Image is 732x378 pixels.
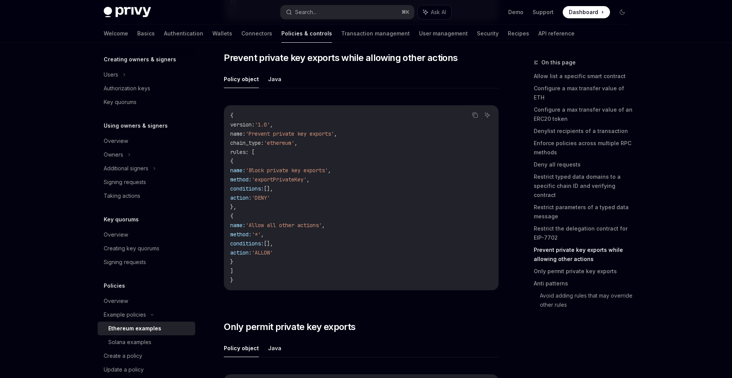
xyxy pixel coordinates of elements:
span: 'DENY' [252,194,270,201]
a: Authorization keys [98,82,195,95]
div: Solana examples [108,338,151,347]
span: Ask AI [431,8,446,16]
h5: Key quorums [104,215,139,224]
div: Ethereum examples [108,324,161,333]
span: 'exportPrivateKey' [252,176,307,183]
a: Allow list a specific smart contract [534,70,634,82]
a: Recipes [508,24,529,43]
a: Welcome [104,24,128,43]
span: version [230,121,252,128]
a: Update a policy [98,363,195,376]
span: : [242,130,246,137]
div: Overview [104,230,128,239]
div: Creating key quorums [104,244,159,253]
span: , [294,139,297,146]
h5: Policies [104,281,125,290]
button: Ask AI [418,5,451,19]
span: chain_type [230,139,261,146]
span: { [230,112,233,119]
button: Java [268,339,281,357]
span: On this page [541,58,576,67]
div: Owners [104,150,123,159]
span: { [230,158,233,165]
a: Only permit private key exports [534,265,634,277]
span: conditions: [230,240,264,247]
a: Create a policy [98,349,195,363]
span: method: [230,231,252,238]
span: , [322,222,325,229]
div: Taking actions [104,191,140,200]
span: 'Prevent private key exports' [246,130,334,137]
span: Only permit private key exports [224,321,355,333]
a: Connectors [241,24,272,43]
span: : [261,139,264,146]
a: Overview [98,134,195,148]
span: ] [230,267,233,274]
a: Transaction management [341,24,410,43]
span: { [230,213,233,219]
a: Restrict the delegation contract for EIP-7702 [534,223,634,244]
span: '1.0' [255,121,270,128]
span: , [334,130,337,137]
a: Support [533,8,554,16]
img: dark logo [104,7,151,18]
span: , [307,176,310,183]
span: , [261,231,264,238]
a: Demo [508,8,523,16]
div: Example policies [104,310,146,319]
button: Policy object [224,70,259,88]
a: Signing requests [98,175,195,189]
a: Overview [98,294,195,308]
span: [], [264,240,273,247]
span: 'Allow all other actions' [246,222,322,229]
a: Prevent private key exports while allowing other actions [534,244,634,265]
span: } [230,277,233,283]
div: Signing requests [104,258,146,267]
span: , [328,167,331,174]
span: name: [230,222,246,229]
span: Prevent private key exports while allowing other actions [224,52,457,64]
span: [], [264,185,273,192]
a: Dashboard [563,6,610,18]
a: Key quorums [98,95,195,109]
span: ⌘ K [401,9,409,15]
a: Wallets [212,24,232,43]
a: Overview [98,228,195,242]
span: action: [230,249,252,256]
a: Avoid adding rules that may override other rules [540,290,634,311]
span: name: [230,167,246,174]
a: Restrict parameters of a typed data message [534,201,634,223]
div: Overview [104,296,128,306]
span: : [252,121,255,128]
div: Signing requests [104,178,146,187]
button: Java [268,70,281,88]
span: , [270,121,273,128]
div: Search... [295,8,316,17]
a: User management [419,24,468,43]
button: Ask AI [482,110,492,120]
button: Search...⌘K [281,5,414,19]
div: Update a policy [104,365,144,374]
a: Enforce policies across multiple RPC methods [534,137,634,159]
span: action: [230,194,252,201]
a: Ethereum examples [98,322,195,335]
a: Solana examples [98,335,195,349]
a: Configure a max transfer value of an ERC20 token [534,104,634,125]
a: API reference [538,24,575,43]
a: Deny all requests [534,159,634,171]
a: Security [477,24,499,43]
span: : [ [246,149,255,155]
span: method: [230,176,252,183]
a: Creating key quorums [98,242,195,255]
span: 'Block private key exports' [246,167,328,174]
div: Additional signers [104,164,148,173]
button: Copy the contents from the code block [470,110,480,120]
div: Key quorums [104,98,136,107]
a: Restrict typed data domains to a specific chain ID and verifying contract [534,171,634,201]
a: Anti patterns [534,277,634,290]
span: 'ALLOW' [252,249,273,256]
div: Create a policy [104,351,142,360]
h5: Using owners & signers [104,121,168,130]
a: Basics [137,24,155,43]
button: Toggle dark mode [616,6,628,18]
